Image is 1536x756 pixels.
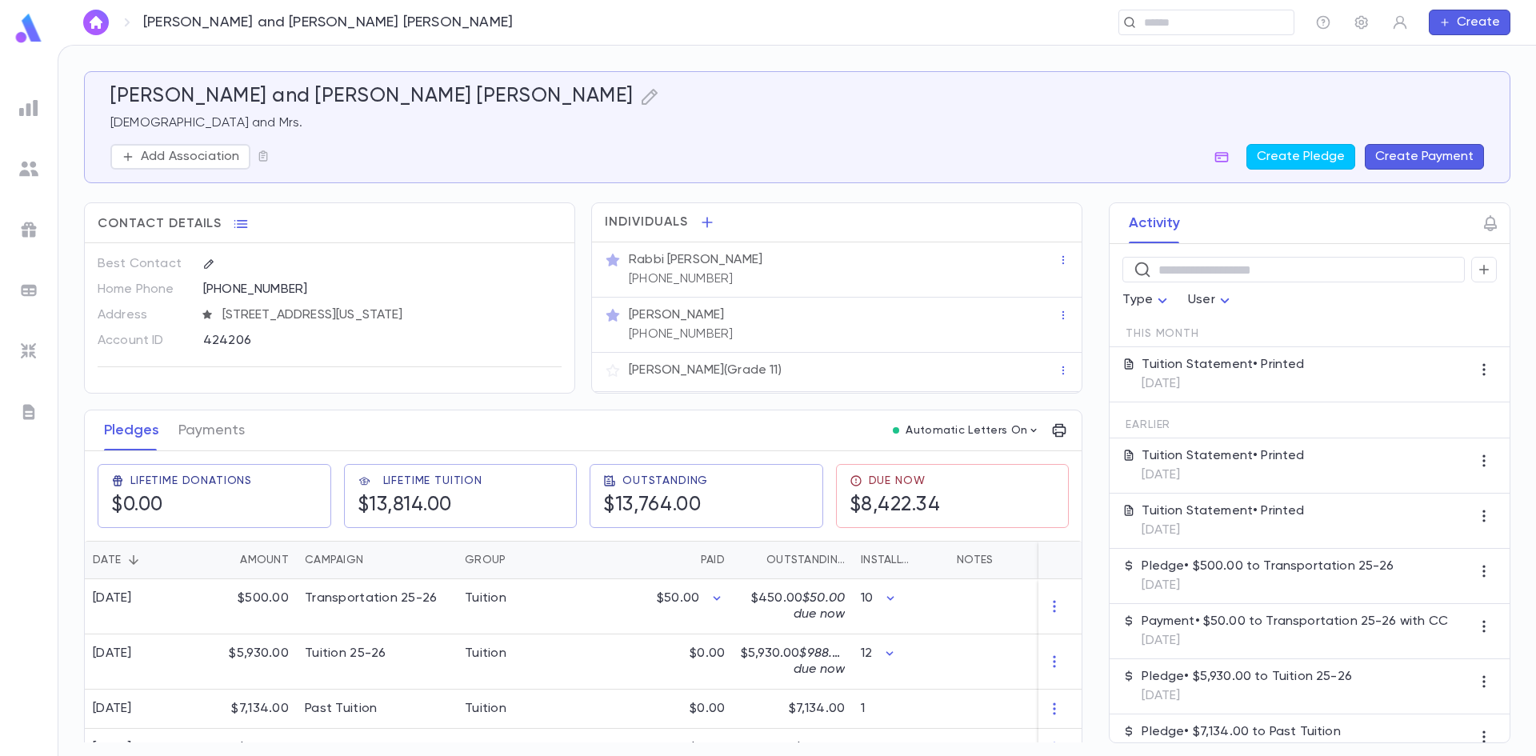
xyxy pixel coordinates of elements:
button: Sort [915,547,941,573]
p: $5,930.00 [741,646,845,678]
p: [PERSON_NAME] and [PERSON_NAME] [PERSON_NAME] [143,14,513,31]
h5: $13,764.00 [603,494,701,518]
div: 1 [853,690,949,729]
div: [PHONE_NUMBER] [203,277,562,301]
p: $0.00 [690,646,725,662]
span: Outstanding [622,474,708,487]
p: Pledge • $7,134.00 to Past Tuition [1142,724,1340,740]
p: [DATE] [1142,376,1304,392]
button: Payments [178,410,245,450]
span: $988.34 due now [794,647,847,676]
div: Campaign [297,541,457,579]
div: [DATE] [93,590,132,606]
span: User [1188,294,1215,306]
span: Individuals [605,214,688,230]
div: Past Tuition [305,701,377,717]
img: imports_grey.530a8a0e642e233f2baf0ef88e8c9fcb.svg [19,342,38,361]
img: logo [13,13,45,44]
div: Outstanding [766,541,845,579]
span: This Month [1126,327,1198,340]
p: Automatic Letters On [906,424,1027,437]
div: Tuition [465,646,506,662]
p: $250.00 [795,740,845,756]
img: campaigns_grey.99e729a5f7ee94e3726e6486bddda8f1.svg [19,220,38,239]
p: Tuition Statement • Printed [1142,503,1304,519]
p: $450.00 [741,590,845,622]
img: reports_grey.c525e4749d1bce6a11f5fe2a8de1b229.svg [19,98,38,118]
div: Tuition [465,590,506,606]
p: [PERSON_NAME] (Grade 11) [629,362,782,378]
button: Pledges [104,410,159,450]
button: Add Association [110,144,250,170]
div: Paid [701,541,725,579]
div: Date [85,541,193,579]
button: Create Payment [1365,144,1484,170]
button: Sort [675,547,701,573]
h5: $8,422.34 [850,494,941,518]
p: 12 [861,646,872,662]
h5: $13,814.00 [358,494,452,518]
h5: $0.00 [111,494,163,518]
div: $500.00 [193,579,297,634]
p: [DATE] [1142,633,1448,649]
button: Create [1429,10,1510,35]
div: Amount [240,541,289,579]
img: home_white.a664292cf8c1dea59945f0da9f25487c.svg [86,16,106,29]
button: Sort [214,547,240,573]
button: Sort [363,547,389,573]
p: Pledge • $5,930.00 to Tuition 25-26 [1142,669,1351,685]
p: [DATE] [1142,688,1351,704]
span: Due Now [869,474,926,487]
button: Automatic Letters On [886,419,1046,442]
p: [DATE] [1142,522,1304,538]
span: [STREET_ADDRESS][US_STATE] [216,307,563,323]
div: [DATE] [93,740,132,756]
span: $50.00 due now [794,592,845,621]
div: Paid [577,541,733,579]
div: Installments [861,541,915,579]
button: Create Pledge [1246,144,1355,170]
div: Transportation 25-26 [305,590,438,606]
img: letters_grey.7941b92b52307dd3b8a917253454ce1c.svg [19,402,38,422]
p: $50.00 [657,590,699,606]
p: Best Contact [98,251,190,277]
p: Rabbi [PERSON_NAME] [629,252,762,268]
p: Payment • $50.00 to Transportation 25-26 with CC [1142,614,1448,630]
img: batches_grey.339ca447c9d9533ef1741baa751efc33.svg [19,281,38,300]
p: [DEMOGRAPHIC_DATA] and Mrs. [110,115,1484,131]
div: Outstanding [733,541,853,579]
div: Date [93,541,121,579]
p: Pledge • $500.00 to Transportation 25-26 [1142,558,1394,574]
div: Campaign [305,541,363,579]
div: 424206 [203,328,482,352]
button: Sort [741,547,766,573]
button: Activity [1129,203,1180,243]
div: Amount [193,541,297,579]
img: students_grey.60c7aba0da46da39d6d829b817ac14fc.svg [19,159,38,178]
p: Tuition Statement • Printed [1142,448,1304,464]
button: Sort [121,547,146,573]
p: [PERSON_NAME] [629,307,724,323]
p: $7,134.00 [789,701,845,717]
p: $0.00 [690,740,725,756]
span: Lifetime Tuition [383,474,482,487]
p: [DATE] [1142,467,1304,483]
div: Registration 25-26 [305,740,421,756]
p: $0.00 [690,701,725,717]
div: Notes [949,541,1149,579]
p: [PHONE_NUMBER] [629,271,733,287]
span: Type [1122,294,1153,306]
div: Type [1122,285,1172,316]
p: Account ID [98,328,190,354]
div: $7,134.00 [193,690,297,729]
div: Installments [853,541,949,579]
div: Notes [957,541,993,579]
div: Group [465,541,506,579]
p: Address [98,302,190,328]
span: Contact Details [98,216,222,232]
p: 10 [861,590,873,606]
p: [PHONE_NUMBER] [629,326,733,342]
div: $5,930.00 [193,634,297,690]
span: Lifetime Donations [130,474,252,487]
div: [DATE] [93,646,132,662]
